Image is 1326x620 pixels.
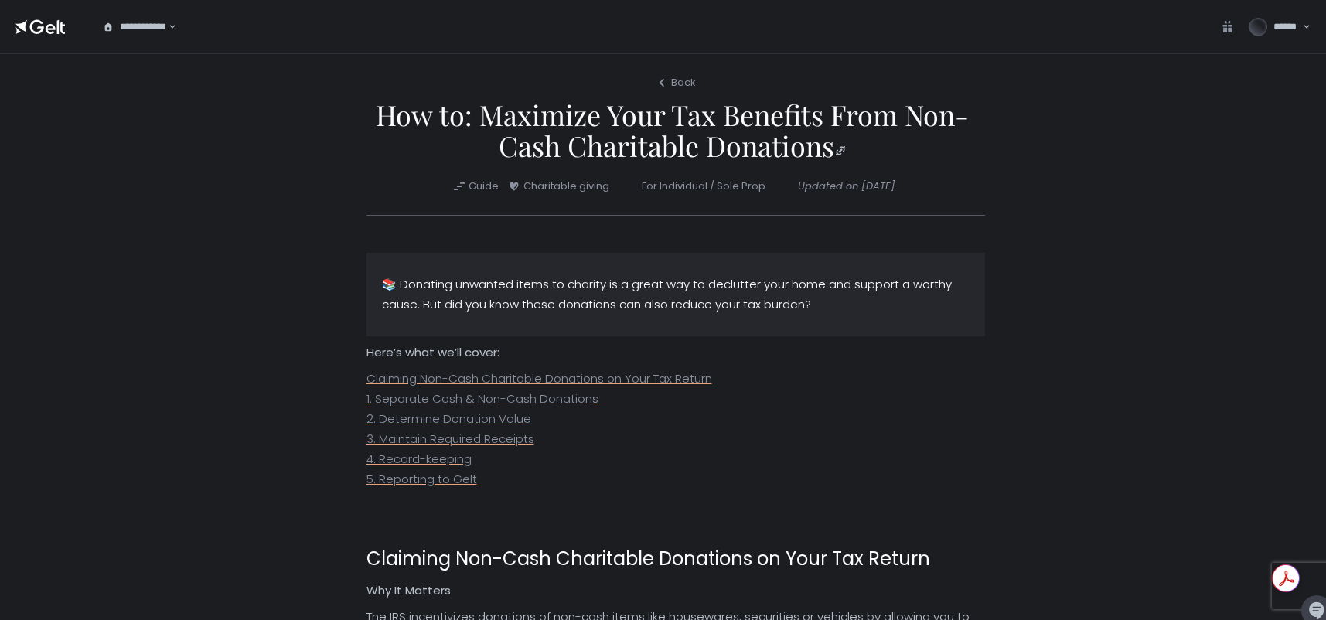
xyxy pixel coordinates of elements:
[366,471,477,487] a: 5. Reporting to Gelt
[366,451,472,467] a: 4. Record-keeping
[642,179,765,193] span: For Individual / Sole Prop
[798,179,895,193] div: Updated on [DATE]
[366,431,534,447] a: 3. Maintain Required Receipts
[505,179,612,193] span: Charitable giving
[366,390,598,407] a: 1. Separate Cash & Non-Cash Donations
[656,76,696,90] div: Back
[366,410,531,427] a: 2. Determine Donation Value
[660,76,691,90] button: Back
[93,11,176,43] div: Search for option
[366,99,979,161] span: How to: Maximize Your Tax Benefits From Non-Cash Charitable Donations
[366,546,930,571] strong: Claiming Non-Cash Charitable Donations on Your Tax Return
[366,582,451,598] strong: Why It Matters
[382,274,970,315] p: 📚 Donating unwanted items to charity is a great way to declutter your home and support a worthy c...
[366,370,712,387] a: Claiming Non-Cash Charitable Donations on Your Tax Return
[450,179,502,193] span: Guide
[166,19,167,35] input: Search for option
[366,344,499,360] strong: Here’s what we’ll cover:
